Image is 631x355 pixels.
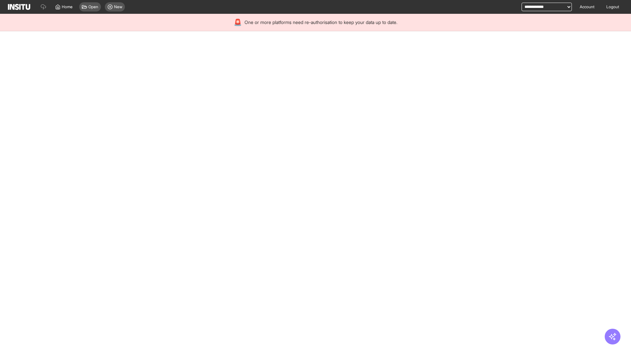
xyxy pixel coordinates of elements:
[245,19,397,26] span: One or more platforms need re-authorisation to keep your data up to date.
[114,4,122,10] span: New
[88,4,98,10] span: Open
[8,4,30,10] img: Logo
[62,4,73,10] span: Home
[234,18,242,27] div: 🚨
